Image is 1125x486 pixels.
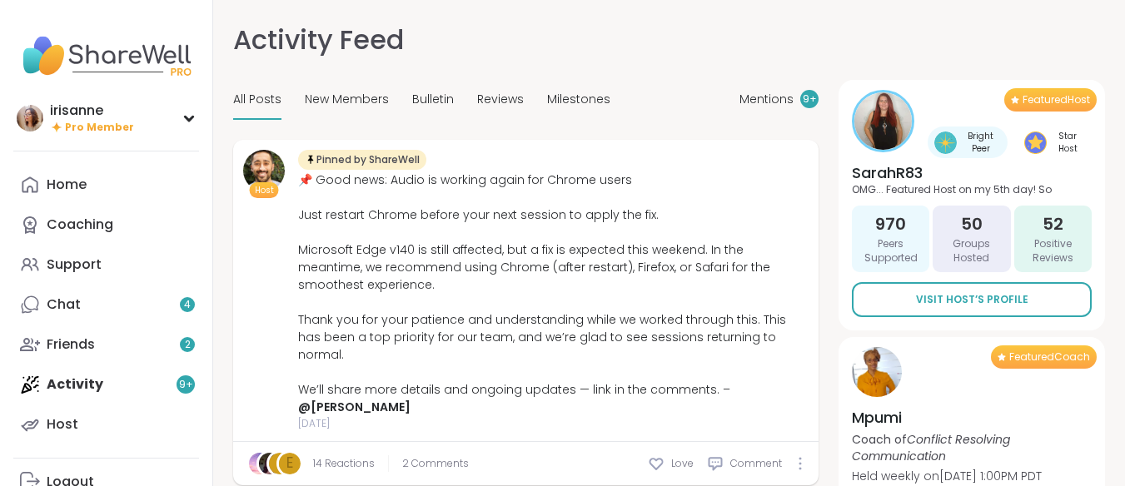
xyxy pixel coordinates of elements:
[13,404,199,444] a: Host
[852,468,1092,484] p: Held weekly on [DATE] 1:00PM PDT
[65,121,134,135] span: Pro Member
[916,292,1028,307] span: Visit Host’s Profile
[13,27,199,85] img: ShareWell Nav Logo
[852,347,902,397] img: Mpumi
[730,456,782,471] span: Comment
[939,237,1003,265] span: Groups Hosted
[50,102,134,120] div: irisanne
[547,91,610,108] span: Milestones
[47,415,78,434] div: Host
[402,456,469,471] span: 2 Comments
[739,91,794,108] span: Mentions
[184,298,191,312] span: 4
[1050,130,1085,155] span: Star Host
[477,91,524,108] span: Reviews
[298,171,809,416] div: 📌 Good news: Audio is working again for Chrome users Just restart Chrome before your next session...
[859,237,923,265] span: Peers Supported
[259,453,281,474] img: heather1215
[298,399,411,415] a: @[PERSON_NAME]
[13,205,199,245] a: Coaching
[249,453,271,474] img: CharIotte
[671,456,694,471] span: Love
[305,91,389,108] span: New Members
[803,92,817,107] span: 9 +
[47,176,87,194] div: Home
[852,431,1010,464] i: Conflict Resolving Communication
[298,150,426,170] div: Pinned by ShareWell
[13,165,199,205] a: Home
[1043,212,1063,236] span: 52
[47,295,81,314] div: Chat
[13,245,199,285] a: Support
[875,212,906,236] span: 970
[1023,93,1090,107] span: Featured Host
[17,105,43,131] img: irisanne
[852,162,1092,183] h4: SarahR83
[854,92,912,150] img: SarahR83
[255,184,274,196] span: Host
[185,338,191,352] span: 2
[286,453,293,474] span: e
[233,20,404,60] h1: Activity Feed
[961,212,983,236] span: 50
[1009,350,1090,364] span: Featured Coach
[1024,131,1047,154] img: Star Host
[852,431,1092,464] p: Coach of
[47,216,113,234] div: Coaching
[934,131,957,154] img: Bright Peer
[1021,237,1085,265] span: Positive Reviews
[233,91,281,108] span: All Posts
[852,282,1092,317] a: Visit Host’s Profile
[852,183,1092,196] p: OMG... Featured Host on my 5th day! So exciting!!! [PERSON_NAME], do I ever love this community o...
[47,335,95,354] div: Friends
[298,416,809,431] span: [DATE]
[852,407,1092,428] h4: Mpumi
[13,285,199,325] a: Chat4
[243,150,285,191] img: brett
[313,456,375,471] a: 14 Reactions
[47,255,102,274] div: Support
[960,130,1001,155] span: Bright Peer
[412,91,454,108] span: Bulletin
[13,325,199,364] a: Friends2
